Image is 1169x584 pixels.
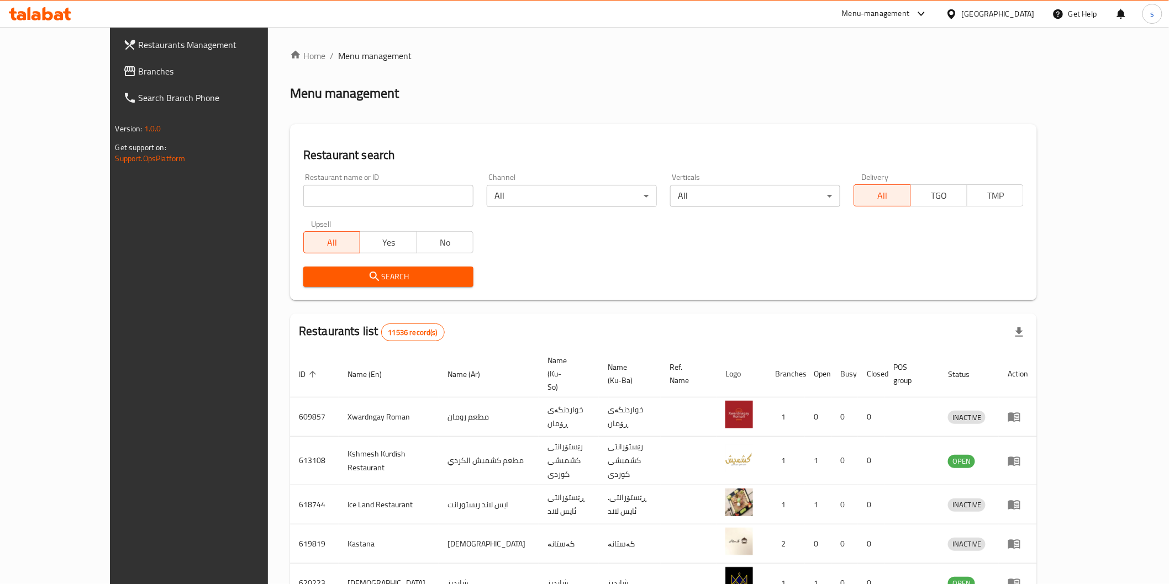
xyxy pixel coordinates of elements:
[339,485,439,524] td: Ice Land Restaurant
[290,49,325,62] a: Home
[422,235,469,251] span: No
[766,351,805,397] th: Branches
[766,437,805,485] td: 1
[842,7,910,20] div: Menu-management
[144,121,161,136] span: 1.0.0
[599,437,661,485] td: رێستۆرانتی کشمیشى كوردى
[858,485,884,524] td: 0
[948,498,986,511] span: INACTIVE
[859,188,906,204] span: All
[439,485,539,524] td: ايس لاند ريستورانت
[805,351,831,397] th: Open
[547,354,586,394] span: Name (Ku-So)
[339,524,439,564] td: Kastana
[861,173,889,181] label: Delivery
[539,524,599,564] td: کەستانە
[858,524,884,564] td: 0
[114,84,305,111] a: Search Branch Phone
[539,437,599,485] td: رێستۆرانتی کشمیشى كوردى
[1008,537,1028,550] div: Menu
[339,397,439,437] td: Xwardngay Roman
[417,231,473,253] button: No
[805,397,831,437] td: 0
[858,351,884,397] th: Closed
[915,188,963,204] span: TGO
[330,49,334,62] li: /
[831,351,858,397] th: Busy
[115,151,186,166] a: Support.OpsPlatform
[608,360,647,387] span: Name (Ku-Ba)
[1008,498,1028,511] div: Menu
[599,485,661,524] td: .ڕێستۆرانتی ئایس لاند
[948,498,986,512] div: INACTIVE
[139,65,296,78] span: Branches
[858,437,884,485] td: 0
[766,524,805,564] td: 2
[717,351,766,397] th: Logo
[725,528,753,555] img: Kastana
[1008,454,1028,468] div: Menu
[290,524,339,564] td: 619819
[910,184,967,206] button: TGO
[539,397,599,437] td: خواردنگەی ڕۆمان
[290,84,399,102] h2: Menu management
[805,485,831,524] td: 1
[114,58,305,84] a: Branches
[831,437,858,485] td: 0
[114,31,305,58] a: Restaurants Management
[999,351,1037,397] th: Action
[948,368,984,381] span: Status
[725,445,753,472] img: Kshmesh Kurdish Restaurant
[439,437,539,485] td: مطعم كشميش الكردي
[539,485,599,524] td: ڕێستۆرانتی ئایس لاند
[290,485,339,524] td: 618744
[766,485,805,524] td: 1
[858,397,884,437] td: 0
[725,401,753,428] img: Xwardngay Roman
[725,489,753,516] img: Ice Land Restaurant
[972,188,1019,204] span: TMP
[115,140,166,155] span: Get support on:
[831,397,858,437] td: 0
[115,121,143,136] span: Version:
[948,411,986,424] span: INACTIVE
[1150,8,1154,20] span: s
[831,524,858,564] td: 0
[290,49,1037,62] nav: breadcrumb
[447,368,494,381] span: Name (Ar)
[1006,319,1033,346] div: Export file
[381,323,445,341] div: Total records count
[382,327,444,338] span: 11536 record(s)
[487,185,657,207] div: All
[312,270,465,284] span: Search
[670,360,703,387] span: Ref. Name
[290,397,339,437] td: 609857
[299,368,320,381] span: ID
[290,437,339,485] td: 613108
[599,524,661,564] td: کەستانە
[439,397,539,437] td: مطعم رومان
[303,267,473,287] button: Search
[893,360,926,387] span: POS group
[805,524,831,564] td: 0
[831,485,858,524] td: 0
[299,323,445,341] h2: Restaurants list
[1008,410,1028,423] div: Menu
[347,368,396,381] span: Name (En)
[805,437,831,485] td: 1
[967,184,1024,206] button: TMP
[854,184,910,206] button: All
[439,524,539,564] td: [DEMOGRAPHIC_DATA]
[308,235,356,251] span: All
[360,231,417,253] button: Yes
[948,538,986,551] div: INACTIVE
[339,437,439,485] td: Kshmesh Kurdish Restaurant
[365,235,412,251] span: Yes
[962,8,1035,20] div: [GEOGRAPHIC_DATA]
[948,455,975,468] span: OPEN
[139,91,296,104] span: Search Branch Phone
[311,220,331,228] label: Upsell
[303,231,360,253] button: All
